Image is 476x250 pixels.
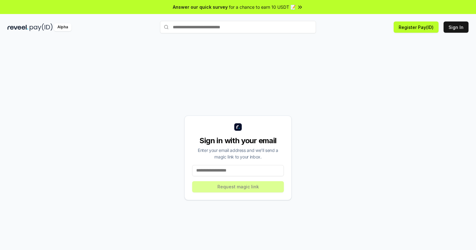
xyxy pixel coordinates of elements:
img: logo_small [234,123,242,131]
div: Sign in with your email [192,136,284,146]
span: Answer our quick survey [173,4,228,10]
div: Alpha [54,23,71,31]
div: Enter your email address and we’ll send a magic link to your inbox. [192,147,284,160]
img: reveel_dark [7,23,28,31]
span: for a chance to earn 10 USDT 📝 [229,4,296,10]
img: pay_id [30,23,53,31]
button: Sign In [444,21,469,33]
button: Register Pay(ID) [394,21,439,33]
